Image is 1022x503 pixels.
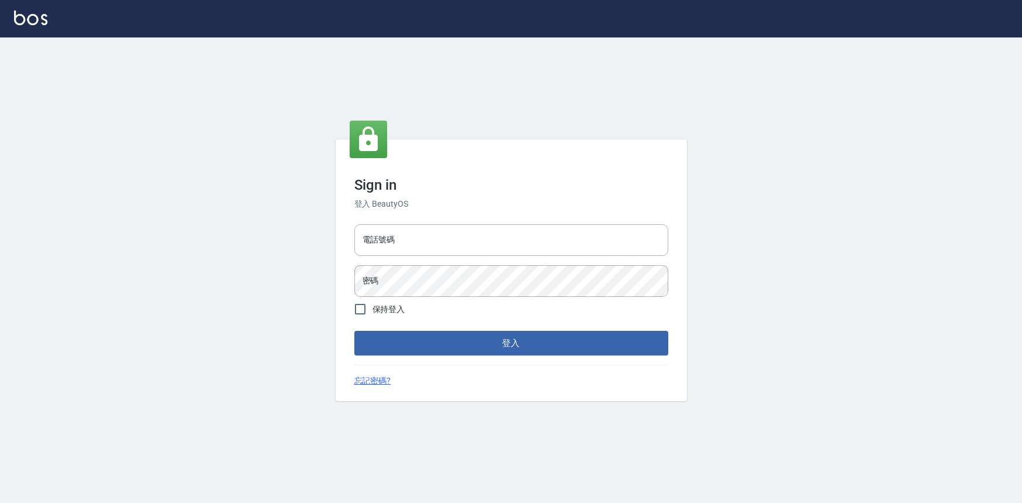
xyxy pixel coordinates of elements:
img: Logo [14,11,47,25]
h6: 登入 BeautyOS [354,198,668,210]
button: 登入 [354,331,668,355]
h3: Sign in [354,177,668,193]
a: 忘記密碼? [354,375,391,387]
span: 保持登入 [372,303,405,316]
